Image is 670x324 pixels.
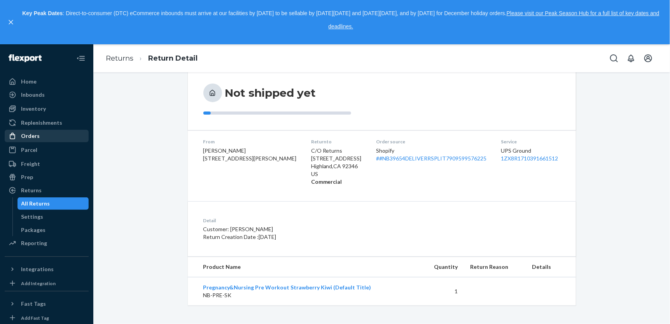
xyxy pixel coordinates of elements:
[464,257,526,277] th: Return Reason
[623,51,639,66] button: Open notifications
[21,280,56,287] div: Add Integration
[526,257,576,277] th: Details
[640,51,656,66] button: Open account menu
[21,213,44,221] div: Settings
[329,10,660,30] a: Please visit our Peak Season Hub for a full list of key dates and deadlines.
[21,315,49,321] div: Add Fast Tag
[311,138,364,145] dt: Return to
[21,186,42,194] div: Returns
[5,184,89,197] a: Returns
[203,284,371,291] a: Pregnancy&Nursing Pre Workout Strawberry Kiwi (Default Title)
[5,158,89,170] a: Freight
[203,225,418,233] p: Customer: [PERSON_NAME]
[203,138,299,145] dt: From
[21,265,54,273] div: Integrations
[5,130,89,142] a: Orders
[501,155,558,162] a: 1ZX8R1710391661512
[17,5,33,12] span: Chat
[100,47,204,70] ol: breadcrumbs
[5,263,89,275] button: Integrations
[21,226,46,234] div: Packages
[21,200,50,207] div: All Returns
[17,197,89,210] a: All Returns
[21,132,40,140] div: Orders
[5,171,89,183] a: Prep
[21,91,45,99] div: Inbounds
[5,237,89,249] a: Reporting
[21,78,37,85] div: Home
[21,239,47,247] div: Reporting
[5,75,89,88] a: Home
[376,155,486,162] a: ##NB39654DELIVERRSPLIT7909599576225
[420,257,464,277] th: Quantity
[606,51,622,66] button: Open Search Box
[5,103,89,115] a: Inventory
[5,89,89,101] a: Inbounds
[21,173,33,181] div: Prep
[203,217,418,224] dt: Detail
[5,298,89,310] button: Fast Tags
[203,291,414,299] p: NB-PRE-SK
[5,144,89,156] a: Parcel
[5,117,89,129] a: Replenishments
[203,233,418,241] p: Return Creation Date : [DATE]
[5,279,89,288] a: Add Integration
[73,51,89,66] button: Close Navigation
[106,54,133,63] a: Returns
[21,119,62,127] div: Replenishments
[21,160,40,168] div: Freight
[148,54,198,63] a: Return Detail
[19,7,663,33] p: : Direct-to-consumer (DTC) eCommerce inbounds must arrive at our facilities by [DATE] to be sella...
[311,170,364,178] p: US
[311,147,364,155] p: C/O Returns
[311,178,342,185] strong: Commercial
[21,105,46,113] div: Inventory
[22,10,63,16] strong: Key Peak Dates
[17,224,89,236] a: Packages
[9,54,42,62] img: Flexport logo
[311,162,364,170] p: Highland , CA 92346
[376,147,488,162] div: Shopify
[376,138,488,145] dt: Order source
[21,146,37,154] div: Parcel
[420,277,464,305] td: 1
[311,155,364,162] p: [STREET_ADDRESS]
[501,147,531,154] span: UPS Ground
[501,138,560,145] dt: Service
[7,18,15,26] button: close,
[21,300,46,308] div: Fast Tags
[17,211,89,223] a: Settings
[5,313,89,322] a: Add Fast Tag
[203,147,297,162] span: [PERSON_NAME] [STREET_ADDRESS][PERSON_NAME]
[188,257,420,277] th: Product Name
[225,86,316,100] h3: Not shipped yet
